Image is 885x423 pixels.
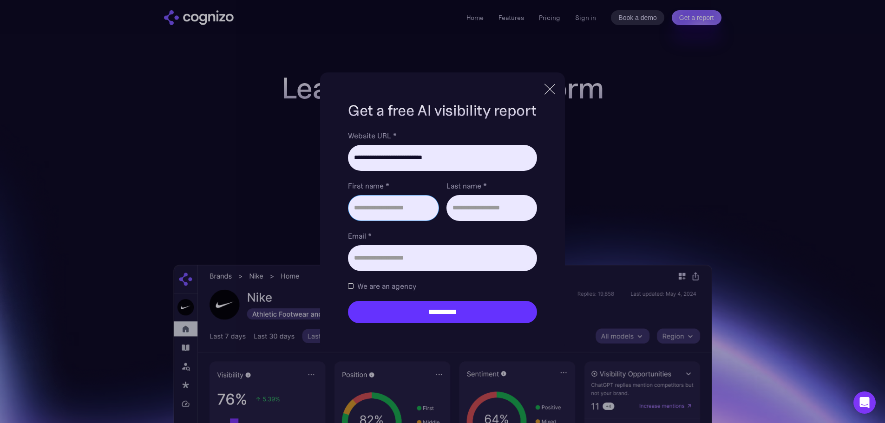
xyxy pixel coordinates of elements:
label: Email * [348,230,537,241]
label: First name * [348,180,439,191]
div: Open Intercom Messenger [853,391,876,414]
h1: Get a free AI visibility report [348,100,537,121]
label: Website URL * [348,130,537,141]
label: Last name * [446,180,537,191]
form: Brand Report Form [348,130,537,323]
span: We are an agency [357,280,416,292]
